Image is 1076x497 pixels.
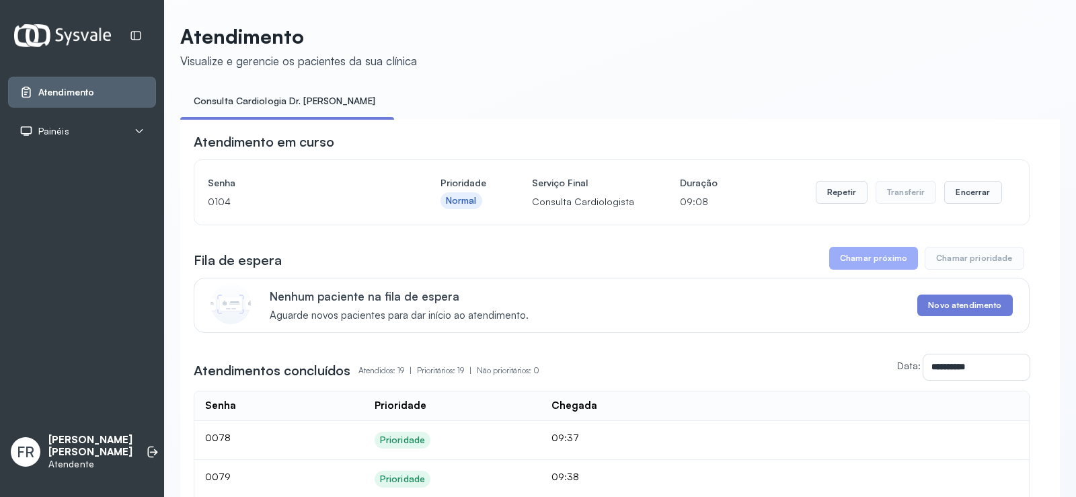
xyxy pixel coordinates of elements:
a: Atendimento [20,85,145,99]
p: Atendente [48,459,132,470]
img: Logotipo do estabelecimento [14,24,111,46]
p: Consulta Cardiologista [532,192,634,211]
p: 0104 [208,192,395,211]
h3: Fila de espera [194,251,282,270]
p: Atendimento [180,24,417,48]
p: Não prioritários: 0 [477,361,539,380]
div: Prioridade [375,399,426,412]
div: Visualize e gerencie os pacientes da sua clínica [180,54,417,68]
button: Transferir [876,181,937,204]
h4: Serviço Final [532,174,634,192]
p: Atendidos: 19 [358,361,417,380]
div: Senha [205,399,236,412]
img: Imagem de CalloutCard [210,284,251,324]
span: | [410,365,412,375]
p: [PERSON_NAME] [PERSON_NAME] [48,434,132,459]
h4: Senha [208,174,395,192]
h3: Atendimento em curso [194,132,334,151]
button: Encerrar [944,181,1001,204]
span: Painéis [38,126,69,137]
div: Prioridade [380,473,425,485]
p: Prioritários: 19 [417,361,477,380]
h4: Prioridade [440,174,486,192]
label: Data: [897,360,921,371]
span: 0078 [205,432,231,443]
span: 0079 [205,471,231,482]
button: Chamar próximo [829,247,918,270]
span: Aguarde novos pacientes para dar início ao atendimento. [270,309,529,322]
button: Novo atendimento [917,295,1012,316]
a: Consulta Cardiologia Dr. [PERSON_NAME] [180,90,389,112]
div: Normal [446,195,477,206]
p: 09:08 [680,192,718,211]
button: Repetir [816,181,868,204]
span: 09:37 [551,432,579,443]
h4: Duração [680,174,718,192]
p: Nenhum paciente na fila de espera [270,289,529,303]
span: Atendimento [38,87,94,98]
h3: Atendimentos concluídos [194,361,350,380]
span: 09:38 [551,471,579,482]
div: Chegada [551,399,597,412]
button: Chamar prioridade [925,247,1024,270]
div: Prioridade [380,434,425,446]
span: | [469,365,471,375]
